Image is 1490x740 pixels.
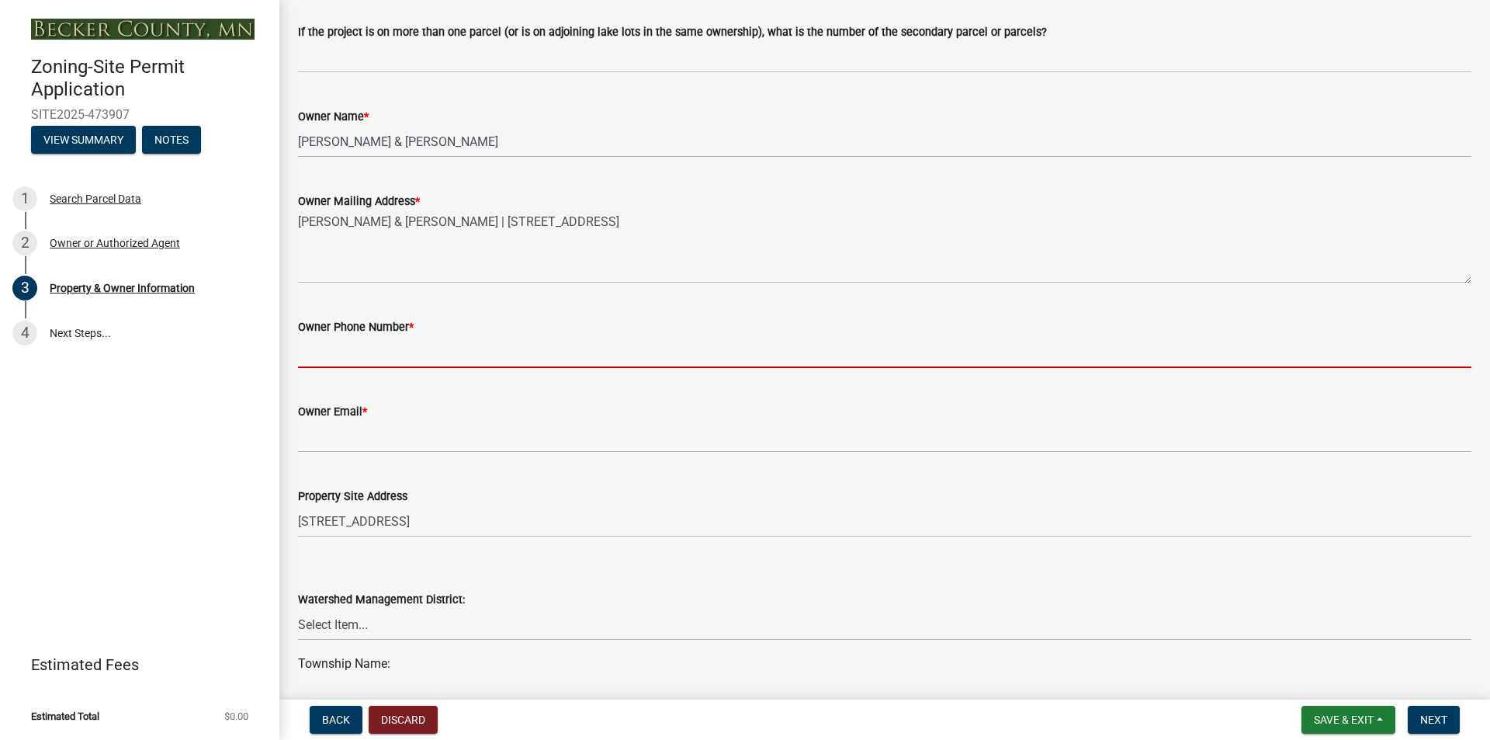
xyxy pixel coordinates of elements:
[12,321,37,346] div: 4
[31,134,136,147] wm-modal-confirm: Summary
[298,27,1047,38] label: If the project is on more than one parcel (or is on adjoining lake lots in the same ownership), w...
[31,56,267,101] h4: Zoning-Site Permit Application
[298,196,420,207] label: Owner Mailing Address
[12,276,37,301] div: 3
[50,283,195,294] div: Property & Owner Information
[50,193,141,204] div: Search Parcel Data
[310,706,362,734] button: Back
[31,711,99,721] span: Estimated Total
[1408,706,1460,734] button: Next
[298,492,407,502] label: Property Site Address
[1314,714,1374,726] span: Save & Exit
[224,711,248,721] span: $0.00
[369,706,438,734] button: Discard
[298,322,414,333] label: Owner Phone Number
[298,595,465,606] label: Watershed Management District:
[298,407,367,418] label: Owner Email
[12,186,37,211] div: 1
[142,134,201,147] wm-modal-confirm: Notes
[31,19,255,40] img: Becker County, Minnesota
[1420,714,1447,726] span: Next
[12,231,37,255] div: 2
[12,649,255,680] a: Estimated Fees
[322,714,350,726] span: Back
[31,126,136,154] button: View Summary
[142,126,201,154] button: Notes
[298,655,1471,673] div: Township Name:
[50,238,180,248] div: Owner or Authorized Agent
[298,112,369,123] label: Owner Name
[31,107,248,122] span: SITE2025-473907
[1301,706,1395,734] button: Save & Exit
